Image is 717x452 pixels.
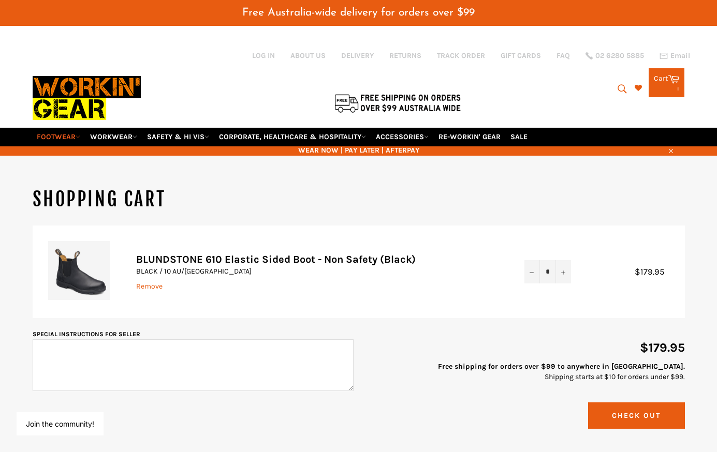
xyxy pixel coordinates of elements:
p: BLACK / 10 AU/[GEOGRAPHIC_DATA] [136,266,504,276]
a: Remove [136,282,163,291]
a: CORPORATE, HEALTHCARE & HOSPITALITY [215,128,370,146]
span: Email [670,52,690,59]
a: Cart 1 [649,68,684,97]
a: RETURNS [389,51,421,61]
a: WORKWEAR [86,128,141,146]
a: ACCESSORIES [372,128,433,146]
button: Reduce item quantity by one [524,260,540,283]
img: Workin Gear leaders in Workwear, Safety Boots, PPE, Uniforms. Australia's No.1 in Workwear [33,69,141,127]
a: Email [660,52,690,60]
span: Free Australia-wide delivery for orders over $99 [242,7,475,18]
a: TRACK ORDER [437,51,485,61]
strong: Free shipping for orders over $99 to anywhere in [GEOGRAPHIC_DATA]. [438,362,685,371]
a: SAFETY & HI VIS [143,128,213,146]
a: DELIVERY [341,51,374,61]
a: ABOUT US [290,51,326,61]
img: Flat $9.95 shipping Australia wide [333,92,462,114]
label: Special instructions for seller [33,330,140,338]
img: BLUNDSTONE 610 Elastic Sided Boot - Non Safety (Black) - BLACK / 10 AU/UK [48,241,110,300]
button: Increase item quantity by one [555,260,571,283]
a: GIFT CARDS [501,51,541,61]
a: FOOTWEAR [33,128,84,146]
button: Join the community! [26,419,94,428]
a: BLUNDSTONE 610 Elastic Sided Boot - Non Safety (Black) [136,253,416,265]
a: Log in [252,51,275,60]
span: $179.95 [640,340,685,355]
a: SALE [506,128,532,146]
h1: Shopping Cart [33,187,685,213]
span: 1 [677,84,679,93]
p: Shipping starts at $10 for orders under $99. [364,361,685,382]
a: 02 6280 5885 [586,52,644,59]
a: RE-WORKIN' GEAR [434,128,505,146]
span: $179.95 [635,267,675,277]
a: FAQ [557,51,570,61]
button: Check Out [588,402,685,429]
span: WEAR NOW | PAY LATER | AFTERPAY [33,145,685,155]
span: 02 6280 5885 [595,52,644,59]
